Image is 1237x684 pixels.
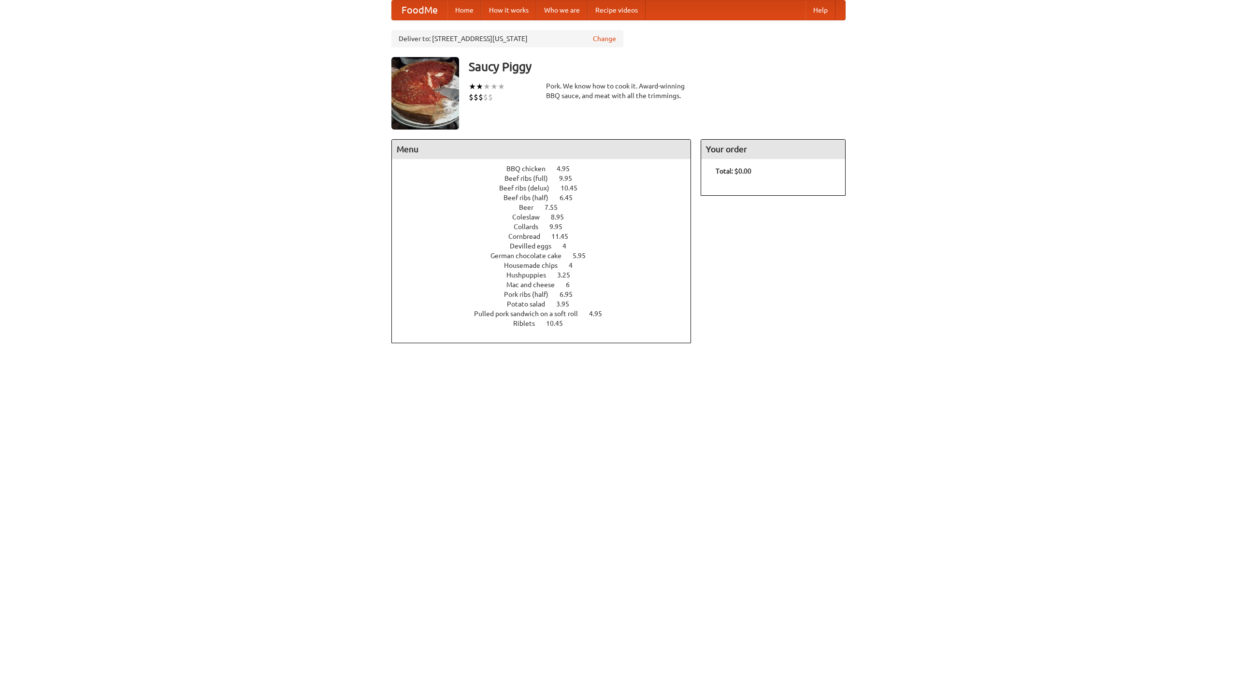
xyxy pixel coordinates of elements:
div: Pork. We know how to cook it. Award-winning BBQ sauce, and meat with all the trimmings. [546,81,691,101]
img: angular.jpg [391,57,459,130]
a: FoodMe [392,0,447,20]
a: Beef ribs (delux) 10.45 [499,184,595,192]
a: Beer 7.55 [519,204,575,211]
li: $ [488,92,493,102]
span: Riblets [513,320,545,327]
h3: Saucy Piggy [469,57,846,76]
span: 7.55 [545,204,567,211]
span: 6 [566,281,579,289]
a: Pork ribs (half) 6.95 [504,291,590,298]
span: Housemade chips [504,262,567,269]
li: ★ [490,81,498,92]
span: Coleslaw [512,213,549,221]
span: Collards [514,223,548,231]
div: Deliver to: [STREET_ADDRESS][US_STATE] [391,30,623,47]
span: Beef ribs (delux) [499,184,559,192]
b: Total: $0.00 [716,167,751,175]
a: German chocolate cake 5.95 [490,252,604,260]
li: ★ [476,81,483,92]
span: 9.95 [549,223,572,231]
a: Collards 9.95 [514,223,580,231]
h4: Menu [392,140,690,159]
a: Devilled eggs 4 [510,242,584,250]
span: 5.95 [573,252,595,260]
span: Cornbread [508,233,550,240]
a: Beef ribs (half) 6.45 [503,194,590,202]
h4: Your order [701,140,845,159]
span: 6.95 [560,291,582,298]
span: 3.95 [556,300,579,308]
a: Change [593,34,616,44]
a: BBQ chicken 4.95 [506,165,588,173]
span: 4.95 [557,165,579,173]
a: Help [805,0,835,20]
a: Mac and cheese 6 [506,281,588,289]
span: Beer [519,204,543,211]
a: Recipe videos [588,0,646,20]
li: $ [483,92,488,102]
span: 6.45 [560,194,582,202]
li: ★ [469,81,476,92]
span: Beef ribs (half) [503,194,558,202]
a: Hushpuppies 3.25 [506,271,588,279]
span: 9.95 [559,175,582,182]
a: Coleslaw 8.95 [512,213,582,221]
span: Beef ribs (full) [504,175,558,182]
span: 8.95 [551,213,574,221]
span: Devilled eggs [510,242,561,250]
span: Potato salad [507,300,555,308]
span: 4 [569,262,582,269]
a: Who we are [536,0,588,20]
span: 4 [562,242,576,250]
a: Housemade chips 4 [504,262,590,269]
span: 4.95 [589,310,612,318]
a: Pulled pork sandwich on a soft roll 4.95 [474,310,620,318]
span: Pork ribs (half) [504,291,558,298]
span: 11.45 [551,233,578,240]
a: Riblets 10.45 [513,320,581,327]
span: Mac and cheese [506,281,564,289]
li: ★ [498,81,505,92]
li: $ [474,92,478,102]
span: 10.45 [561,184,587,192]
a: Beef ribs (full) 9.95 [504,175,590,182]
li: $ [478,92,483,102]
span: 3.25 [557,271,580,279]
span: 10.45 [546,320,573,327]
a: Home [447,0,481,20]
span: Hushpuppies [506,271,556,279]
span: BBQ chicken [506,165,555,173]
a: How it works [481,0,536,20]
li: ★ [483,81,490,92]
span: German chocolate cake [490,252,571,260]
a: Potato salad 3.95 [507,300,587,308]
li: $ [469,92,474,102]
span: Pulled pork sandwich on a soft roll [474,310,588,318]
a: Cornbread 11.45 [508,233,586,240]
